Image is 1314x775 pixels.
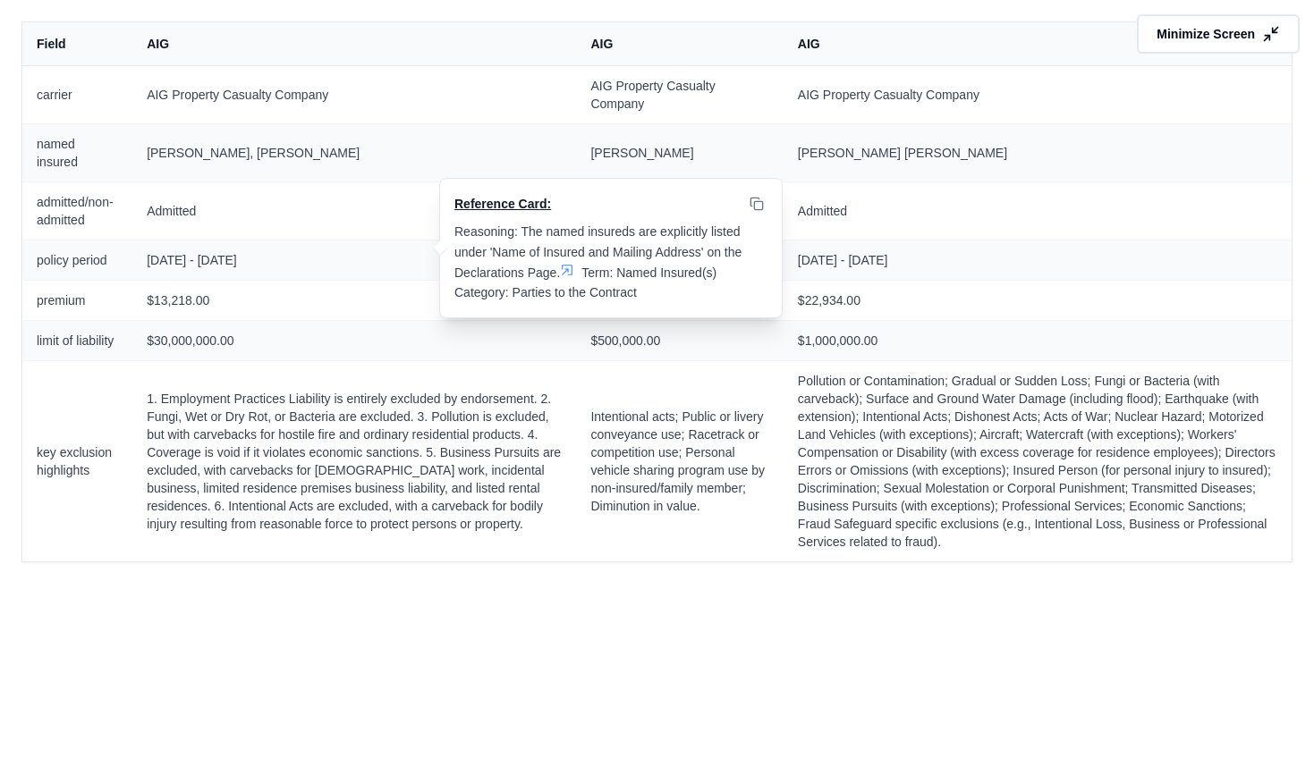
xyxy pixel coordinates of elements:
[590,144,768,162] span: [PERSON_NAME]
[1137,14,1300,54] button: Minimize Screen
[784,22,1292,65] th: AIG
[798,202,1277,220] span: Admitted
[132,22,576,65] th: AIG
[37,86,118,104] span: carrier
[454,195,551,213] span: Reference Card:
[798,86,1277,104] span: AIG Property Casualty Company
[798,372,1277,551] span: Pollution or Contamination; Gradual or Sudden Loss; Fungi or Bacteria (with carveback); Surface a...
[798,332,1277,350] span: $1,000,000.00
[37,332,118,350] span: limit of liability
[590,332,768,350] span: $500,000.00
[454,265,716,300] span: Term: Named Insured(s) Category: Parties to the Contract
[590,408,768,515] span: Intentional acts; Public or livery conveyance use; Racetrack or competition use; Personal vehicle...
[798,144,1277,162] span: [PERSON_NAME] [PERSON_NAME]
[590,77,768,113] span: AIG Property Casualty Company
[147,86,562,104] span: AIG Property Casualty Company
[147,144,562,162] span: [PERSON_NAME], [PERSON_NAME]
[37,135,118,171] span: named insured
[37,443,118,479] span: key exclusion highlights
[576,22,783,65] th: AIG
[798,291,1277,309] span: $22,934.00
[746,193,767,215] button: Copy to clipboard
[37,251,118,269] span: policy period
[147,291,562,309] span: $13,218.00
[147,202,562,220] span: Admitted
[37,291,118,309] span: premium
[1157,25,1255,43] span: Minimize Screen
[37,193,118,229] span: admitted/non-admitted
[454,224,745,280] span: Reasoning: The named insureds are explicitly listed under 'Name of Insured and Mailing Address' o...
[147,251,562,269] span: [DATE] - [DATE]
[22,22,132,65] th: Field
[798,251,1277,269] span: [DATE] - [DATE]
[147,390,562,533] span: 1. Employment Practices Liability is entirely excluded by endorsement. 2. Fungi, Wet or Dry Rot, ...
[147,332,562,350] span: $30,000,000.00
